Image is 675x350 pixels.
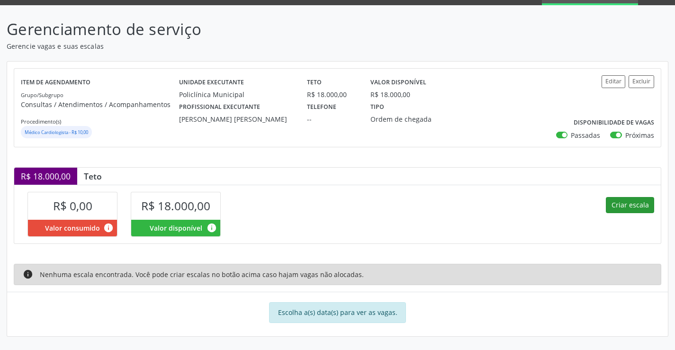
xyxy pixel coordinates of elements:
[21,91,63,99] small: Grupo/Subgrupo
[25,129,88,135] small: Médico Cardiologista - R$ 10,00
[571,130,600,140] label: Passadas
[53,198,92,214] span: R$ 0,00
[370,114,453,124] div: Ordem de chegada
[14,264,661,285] div: Nenhuma escala encontrada. Você pode criar escalas no botão acima caso hajam vagas não alocadas.
[629,75,654,88] button: Excluir
[574,116,654,130] label: Disponibilidade de vagas
[77,171,108,181] div: Teto
[23,269,33,279] i: info
[307,99,336,114] label: Telefone
[307,75,322,90] label: Teto
[21,75,90,90] label: Item de agendamento
[179,114,293,124] div: [PERSON_NAME] [PERSON_NAME]
[370,99,384,114] label: Tipo
[370,90,410,99] div: R$ 18.000,00
[103,223,114,233] i: Valor consumido por agendamentos feitos para este serviço
[7,41,470,51] p: Gerencie vagas e suas escalas
[207,223,217,233] i: Valor disponível para agendamentos feitos para este serviço
[370,75,426,90] label: Valor disponível
[269,302,406,323] div: Escolha a(s) data(s) para ver as vagas.
[179,90,293,99] div: Policlínica Municipal
[606,197,654,213] button: Criar escala
[21,99,179,109] p: Consultas / Atendimentos / Acompanhamentos
[307,114,358,124] div: --
[14,168,77,185] div: R$ 18.000,00
[179,99,260,114] label: Profissional executante
[45,223,100,233] span: Valor consumido
[307,90,358,99] div: R$ 18.000,00
[179,75,244,90] label: Unidade executante
[602,75,625,88] button: Editar
[21,118,61,125] small: Procedimento(s)
[625,130,654,140] label: Próximas
[141,198,210,214] span: R$ 18.000,00
[7,18,470,41] p: Gerenciamento de serviço
[150,223,202,233] span: Valor disponível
